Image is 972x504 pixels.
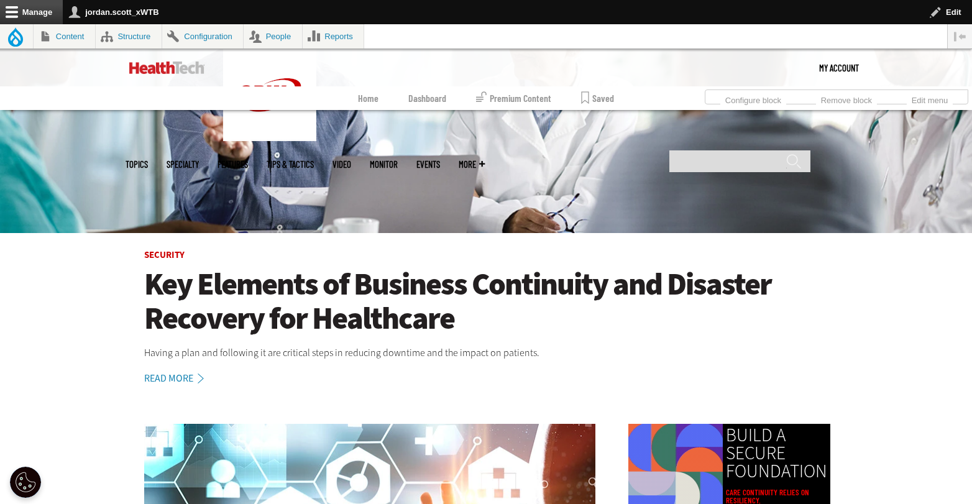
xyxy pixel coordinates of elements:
[267,160,314,169] a: Tips & Tactics
[948,24,972,48] button: Vertical orientation
[162,24,243,48] a: Configuration
[370,160,398,169] a: MonITor
[244,24,302,48] a: People
[218,160,248,169] a: Features
[816,92,877,106] a: Remove block
[34,24,95,48] a: Content
[10,467,41,498] button: Open Preferences
[408,86,446,110] a: Dashboard
[726,426,827,481] a: BUILD A SECURE FOUNDATION
[96,24,162,48] a: Structure
[144,249,185,261] a: Security
[358,86,378,110] a: Home
[223,131,316,144] a: CDW
[144,373,218,383] a: Read More
[332,160,351,169] a: Video
[581,86,614,110] a: Saved
[223,49,316,141] img: Home
[907,92,953,106] a: Edit menu
[416,160,440,169] a: Events
[10,467,41,498] div: Cookie Settings
[303,24,364,48] a: Reports
[459,160,485,169] span: More
[819,49,859,86] a: My Account
[819,49,859,86] div: User menu
[129,62,204,74] img: Home
[144,267,828,336] a: Key Elements of Business Continuity and Disaster Recovery for Healthcare
[476,86,551,110] a: Premium Content
[144,345,828,361] p: Having a plan and following it are critical steps in reducing downtime and the impact on patients.
[167,160,199,169] span: Specialty
[720,92,786,106] a: Configure block
[126,160,148,169] span: Topics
